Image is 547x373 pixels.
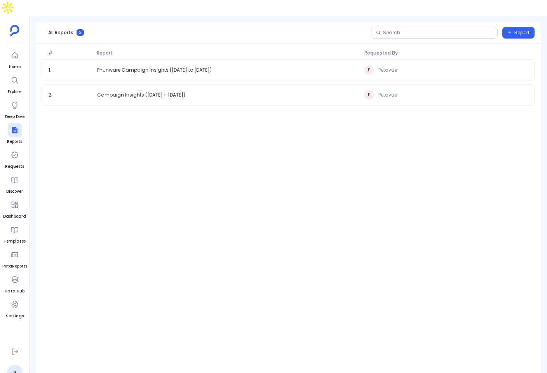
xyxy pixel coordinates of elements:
[8,48,22,70] a: Home
[6,173,23,195] a: Discover
[77,29,84,36] span: 2
[5,98,24,120] a: Deep Dive
[383,30,493,36] input: Search
[502,27,535,39] button: Report
[2,263,27,269] span: PetaReports
[45,92,94,98] span: 2 .
[94,67,215,73] button: Phunware Campaign Insights ([DATE] to [DATE])
[8,64,22,70] span: Home
[378,92,397,98] span: Petavue
[97,92,185,98] span: Campaign Insights ([DATE] - [DATE])
[6,297,24,319] a: Settings
[364,65,374,75] span: P
[94,50,361,56] span: Report
[3,223,26,245] a: Templates
[3,198,26,220] a: Dashboard
[7,123,22,145] a: Reports
[5,148,24,170] a: Requests
[5,288,24,294] span: Data Hub
[361,50,531,56] span: Requested By
[94,92,188,98] button: Campaign Insights ([DATE] - [DATE])
[97,67,212,73] span: Phunware Campaign Insights ([DATE] to [DATE])
[3,238,26,245] span: Templates
[378,67,397,73] span: Petavue
[5,114,24,120] span: Deep Dive
[6,188,23,195] span: Discover
[514,30,530,36] span: Report
[5,273,24,294] a: Data Hub
[364,90,374,100] span: P
[3,213,26,220] span: Dashboard
[8,73,22,95] a: Explore
[2,248,27,269] a: PetaReports
[45,50,94,56] span: #
[48,30,73,36] span: All Reports
[8,89,22,95] span: Explore
[5,164,24,170] span: Requests
[7,139,22,145] span: Reports
[10,25,19,37] img: petavue logo
[45,67,94,73] span: 1 .
[6,313,24,319] span: Settings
